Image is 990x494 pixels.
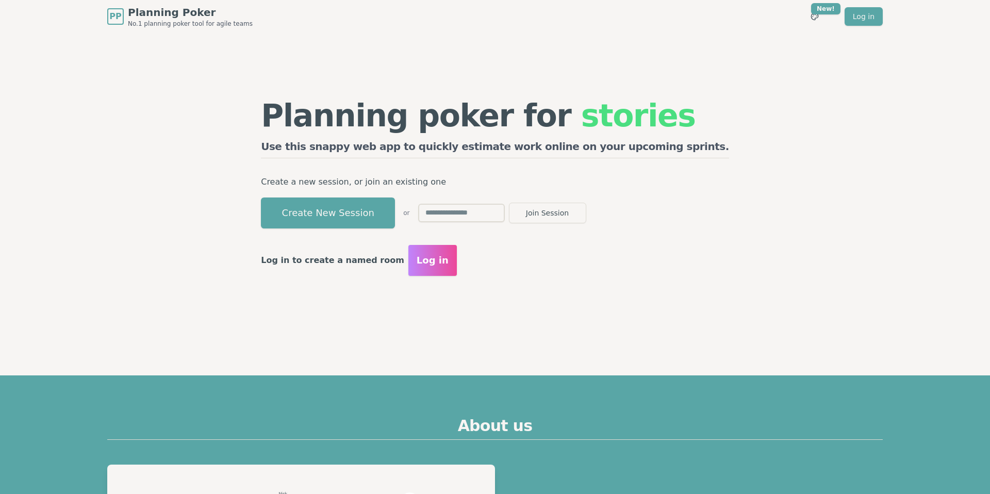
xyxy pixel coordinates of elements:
[107,5,253,28] a: PPPlanning PokerNo.1 planning poker tool for agile teams
[811,3,840,14] div: New!
[261,253,404,268] p: Log in to create a named room
[107,417,883,440] h2: About us
[128,5,253,20] span: Planning Poker
[109,10,121,23] span: PP
[509,203,586,223] button: Join Session
[581,97,696,134] span: stories
[261,197,395,228] button: Create New Session
[845,7,883,26] a: Log in
[261,139,729,158] h2: Use this snappy web app to quickly estimate work online on your upcoming sprints.
[408,245,457,276] button: Log in
[403,209,409,217] span: or
[261,100,729,131] h1: Planning poker for
[261,175,729,189] p: Create a new session, or join an existing one
[128,20,253,28] span: No.1 planning poker tool for agile teams
[417,253,449,268] span: Log in
[805,7,824,26] button: New!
